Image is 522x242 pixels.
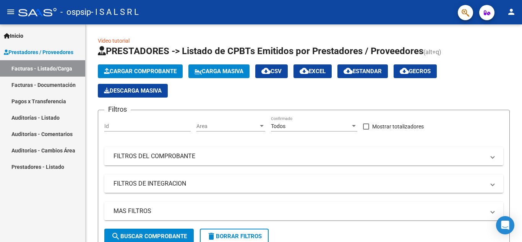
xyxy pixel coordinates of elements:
[91,4,139,21] span: - I S A L S R L
[400,68,431,75] span: Gecros
[337,64,388,78] button: Estandar
[207,232,216,241] mat-icon: delete
[394,64,437,78] button: Gecros
[300,68,326,75] span: EXCEL
[4,32,23,40] span: Inicio
[188,64,250,78] button: Carga Masiva
[104,147,503,165] mat-expansion-panel-header: FILTROS DEL COMPROBANTE
[261,68,282,75] span: CSV
[113,179,485,188] mat-panel-title: FILTROS DE INTEGRACION
[98,64,183,78] button: Cargar Comprobante
[98,84,168,98] app-download-masive: Descarga masiva de comprobantes (adjuntos)
[300,66,309,75] mat-icon: cloud_download
[255,64,288,78] button: CSV
[261,66,271,75] mat-icon: cloud_download
[271,123,285,129] span: Todos
[344,66,353,75] mat-icon: cloud_download
[98,38,130,44] a: Video tutorial
[423,48,441,56] span: (alt+q)
[6,7,15,16] mat-icon: menu
[293,64,332,78] button: EXCEL
[104,104,131,115] h3: Filtros
[400,66,409,75] mat-icon: cloud_download
[104,202,503,220] mat-expansion-panel-header: MAS FILTROS
[196,123,258,130] span: Area
[104,68,177,75] span: Cargar Comprobante
[113,152,485,160] mat-panel-title: FILTROS DEL COMPROBANTE
[104,175,503,193] mat-expansion-panel-header: FILTROS DE INTEGRACION
[98,84,168,98] button: Descarga Masiva
[113,207,485,215] mat-panel-title: MAS FILTROS
[195,68,243,75] span: Carga Masiva
[104,87,162,94] span: Descarga Masiva
[496,216,514,234] div: Open Intercom Messenger
[507,7,516,16] mat-icon: person
[98,46,423,56] span: PRESTADORES -> Listado de CPBTs Emitidos por Prestadores / Proveedores
[372,122,424,131] span: Mostrar totalizadores
[111,233,187,240] span: Buscar Comprobante
[60,4,91,21] span: - ospsip
[4,48,73,56] span: Prestadores / Proveedores
[111,232,120,241] mat-icon: search
[344,68,382,75] span: Estandar
[207,233,262,240] span: Borrar Filtros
